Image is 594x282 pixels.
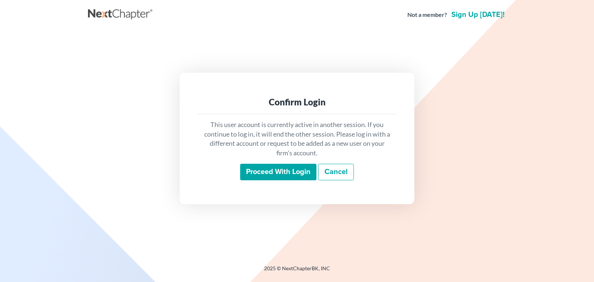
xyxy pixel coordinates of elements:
input: Proceed with login [240,164,316,181]
a: Sign up [DATE]! [450,11,506,18]
div: 2025 © NextChapterBK, INC [88,265,506,278]
p: This user account is currently active in another session. If you continue to log in, it will end ... [203,120,391,158]
a: Cancel [318,164,354,181]
div: Confirm Login [203,96,391,108]
strong: Not a member? [407,11,447,19]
